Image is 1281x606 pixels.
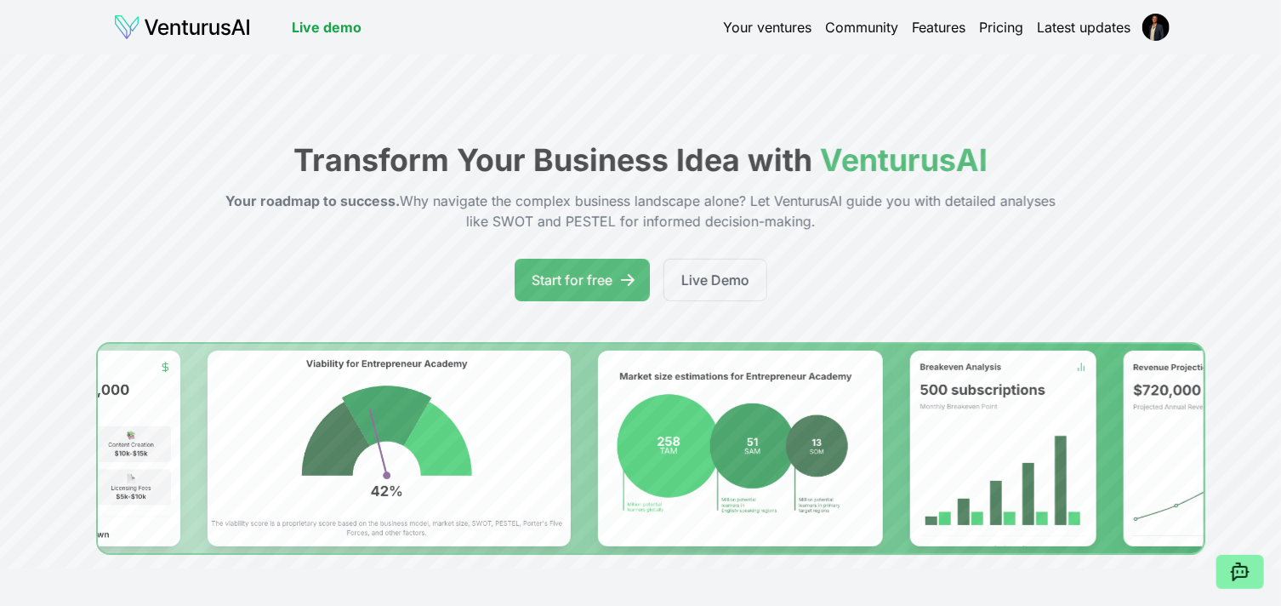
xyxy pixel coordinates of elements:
[292,17,362,37] a: Live demo
[113,14,251,41] img: logo
[723,17,811,37] a: Your ventures
[1037,17,1130,37] a: Latest updates
[1142,14,1170,41] img: ACg8ocL2poaFUmsdsFvD-8_TKs2c8TzvPhjD5NtQCi36g_496txzuZsvgQ=s96-c
[912,17,965,37] a: Features
[825,17,898,37] a: Community
[979,17,1023,37] a: Pricing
